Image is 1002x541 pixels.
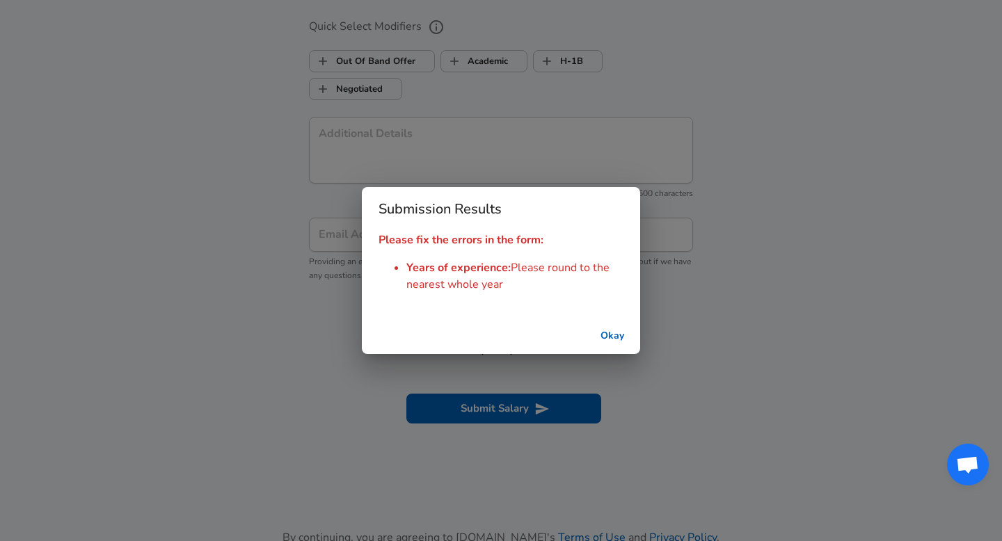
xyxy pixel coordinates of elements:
strong: Please fix the errors in the form: [379,232,543,248]
button: successful-submission-button [590,323,635,349]
h2: Submission Results [362,187,640,232]
span: Years of experience : [406,260,511,275]
div: Open chat [947,444,989,485]
span: Please round to the nearest whole year [406,260,610,292]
